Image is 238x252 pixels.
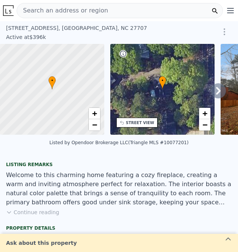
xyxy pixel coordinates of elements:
a: Zoom out [89,119,100,131]
div: Ask about this property [2,239,81,247]
span: − [92,120,97,129]
span: • [48,77,56,84]
span: • [159,77,166,84]
div: STREET VIEW [126,120,154,126]
div: Welcome to this charming home featuring a cozy fireplace, creating a warm and inviting atmosphere... [6,171,232,207]
span: + [202,109,207,118]
a: Zoom in [199,108,210,119]
span: Active at [6,34,29,40]
div: Listed by Opendoor Brokerage LLC (Triangle MLS #10077201) [49,140,189,145]
span: + [92,109,97,118]
div: [STREET_ADDRESS] , [GEOGRAPHIC_DATA] , NC 27707 [6,24,188,32]
span: Search an address or region [17,6,108,15]
div: • [159,76,166,89]
a: Zoom in [89,108,100,119]
div: $396k [6,33,46,41]
div: • [48,76,56,89]
a: Zoom out [199,119,210,131]
div: Listing remarks [6,162,232,168]
div: Property details [6,225,232,231]
button: Show Options [217,24,232,39]
img: Lotside [3,5,14,16]
button: Continue reading [6,208,59,216]
span: − [202,120,207,129]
